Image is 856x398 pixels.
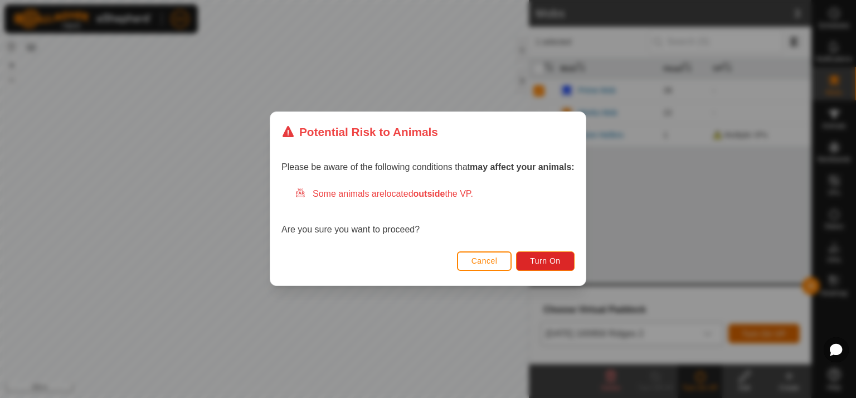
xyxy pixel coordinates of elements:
[517,251,575,271] button: Turn On
[385,190,473,199] span: located the VP.
[470,163,575,172] strong: may affect your animals:
[457,251,512,271] button: Cancel
[281,163,575,172] span: Please be aware of the following conditions that
[281,123,438,140] div: Potential Risk to Animals
[281,188,575,237] div: Are you sure you want to proceed?
[414,190,445,199] strong: outside
[531,257,561,266] span: Turn On
[471,257,498,266] span: Cancel
[295,188,575,201] div: Some animals are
